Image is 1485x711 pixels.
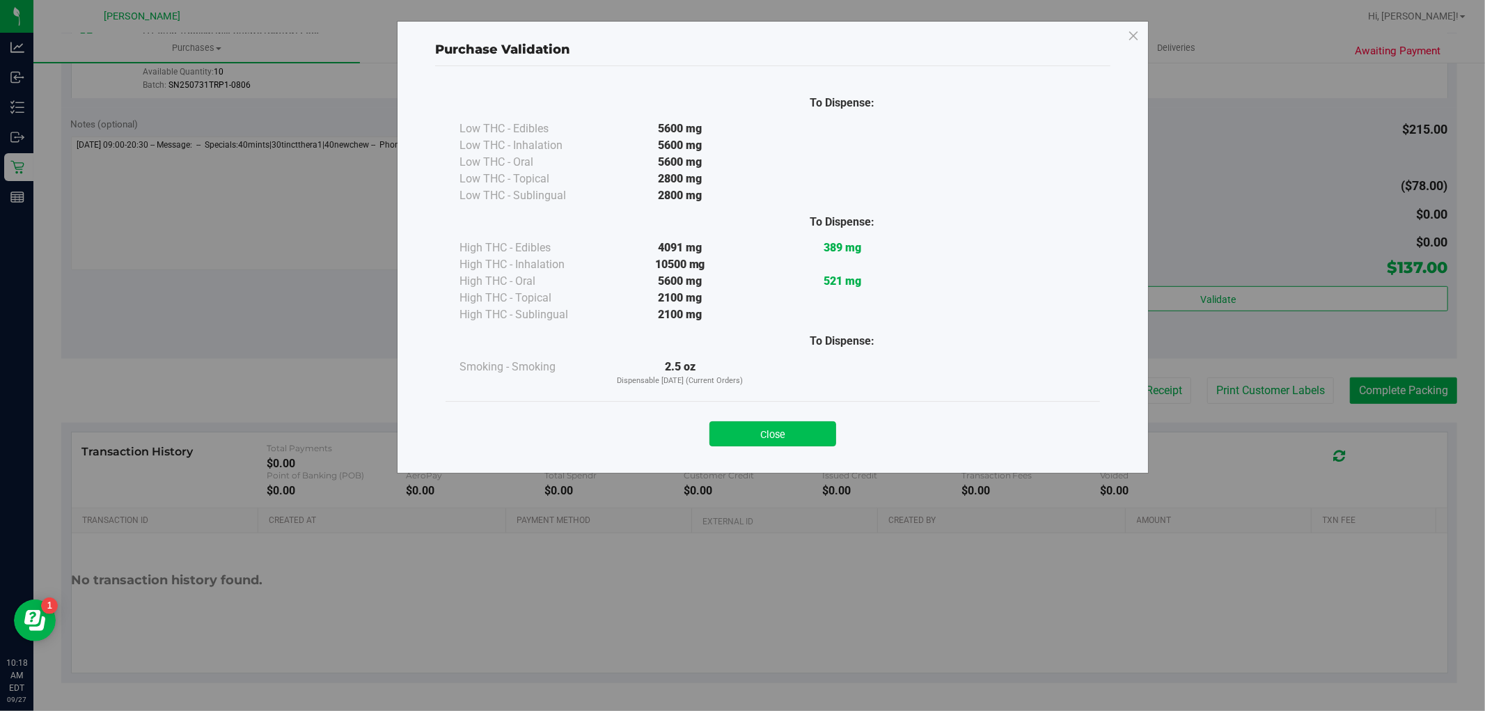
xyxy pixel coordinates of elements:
div: 5600 mg [599,154,761,171]
strong: 521 mg [824,274,861,288]
iframe: Resource center [14,600,56,641]
div: 4091 mg [599,240,761,256]
div: 5600 mg [599,137,761,154]
div: High THC - Oral [459,273,599,290]
div: 2100 mg [599,290,761,306]
button: Close [709,421,836,446]
div: 5600 mg [599,120,761,137]
span: Purchase Validation [435,42,570,57]
div: 2.5 oz [599,359,761,387]
strong: 389 mg [824,241,861,254]
div: To Dispense: [761,95,923,111]
div: To Dispense: [761,214,923,231]
div: Low THC - Edibles [459,120,599,137]
div: Low THC - Inhalation [459,137,599,154]
iframe: Resource center unread badge [41,597,58,614]
div: 2800 mg [599,187,761,204]
div: High THC - Sublingual [459,306,599,323]
p: Dispensable [DATE] (Current Orders) [599,375,761,387]
div: Low THC - Sublingual [459,187,599,204]
div: Low THC - Topical [459,171,599,187]
div: Smoking - Smoking [459,359,599,375]
div: High THC - Edibles [459,240,599,256]
div: To Dispense: [761,333,923,350]
div: High THC - Topical [459,290,599,306]
div: High THC - Inhalation [459,256,599,273]
div: Low THC - Oral [459,154,599,171]
div: 5600 mg [599,273,761,290]
div: 10500 mg [599,256,761,273]
div: 2100 mg [599,306,761,323]
div: 2800 mg [599,171,761,187]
